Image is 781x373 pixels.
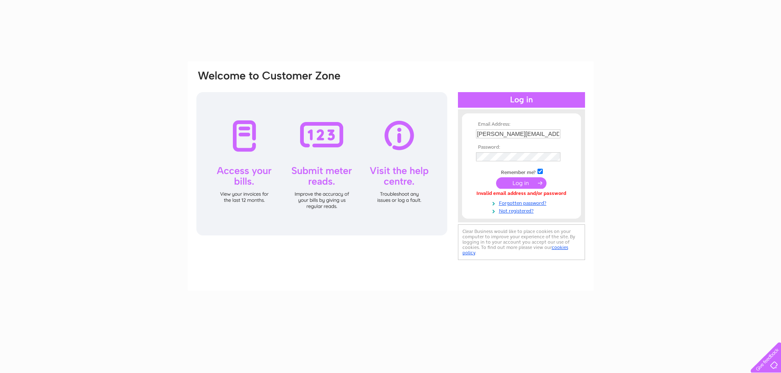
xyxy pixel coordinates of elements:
[458,224,585,260] div: Clear Business would like to place cookies on your computer to improve your experience of the sit...
[474,122,569,127] th: Email Address:
[462,244,568,255] a: cookies policy
[496,177,546,189] input: Submit
[476,199,569,206] a: Forgotten password?
[476,206,569,214] a: Not registered?
[474,167,569,176] td: Remember me?
[476,191,567,197] div: Invalid email address and/or password
[474,145,569,150] th: Password:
